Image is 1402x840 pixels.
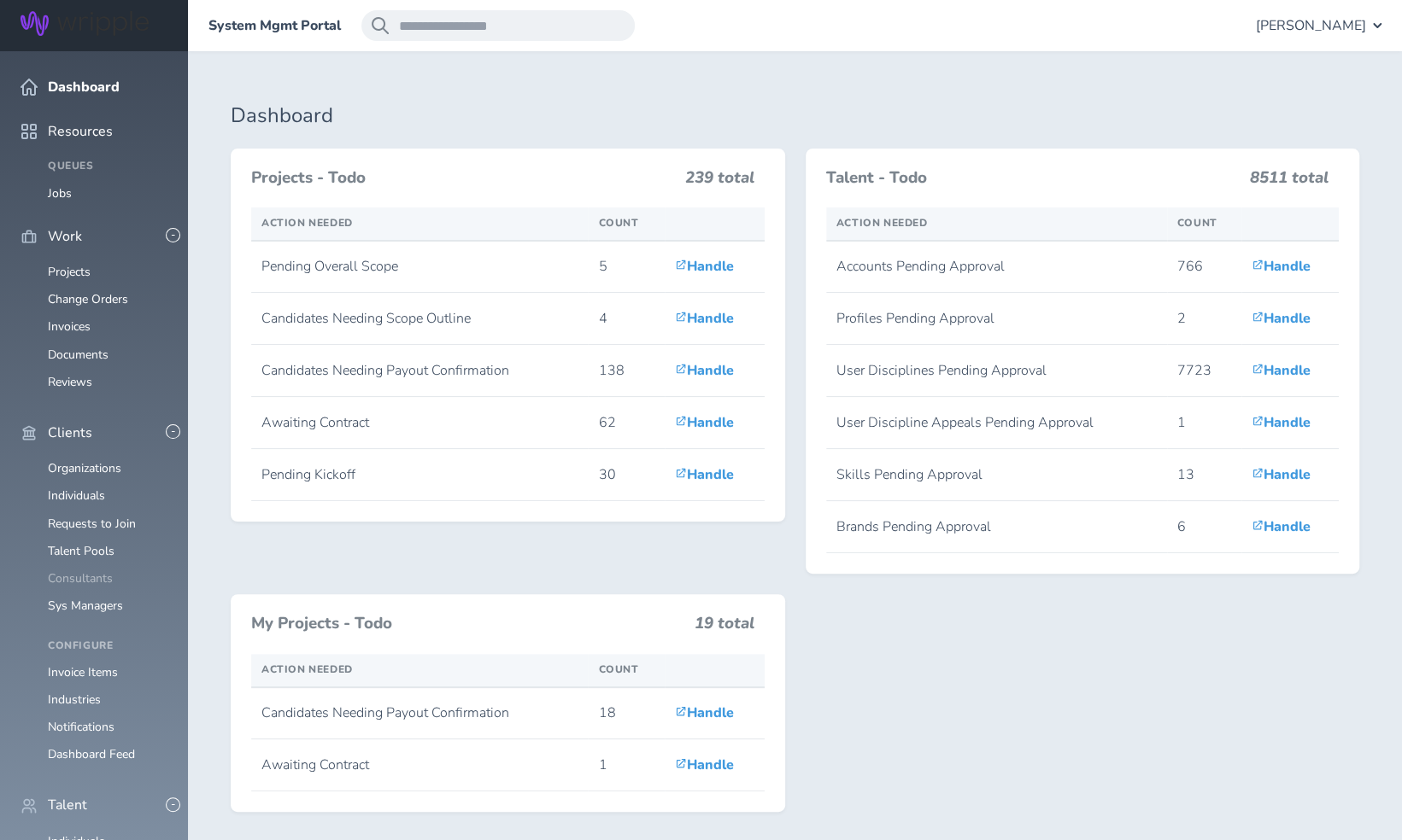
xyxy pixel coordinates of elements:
h4: Queues [48,160,167,172]
a: Change Orders [48,291,128,307]
a: Jobs [48,185,72,201]
td: 138 [588,345,664,397]
td: 62 [588,397,664,449]
h1: Dashboard [231,104,1359,128]
a: Reviews [48,374,92,390]
a: Handle [1252,413,1311,432]
a: Dashboard Feed [48,746,135,762]
a: Projects [48,264,91,280]
span: Talent [48,797,87,813]
h3: 8511 total [1250,169,1329,195]
a: Individuals [48,487,105,504]
h3: Projects - Todo [251,169,675,188]
a: Handle [1252,361,1311,380]
td: 5 [588,241,664,293]
img: Wripple [21,11,149,36]
td: Awaiting Contract [251,397,588,449]
td: 1 [588,739,664,791]
td: Awaiting Contract [251,739,588,791]
h3: My Projects - Todo [251,615,684,633]
h4: Configure [48,640,167,652]
td: User Discipline Appeals Pending Approval [826,397,1167,449]
a: Handle [675,257,734,276]
span: Count [1177,216,1217,230]
h3: 19 total [695,615,754,640]
td: 1 [1167,397,1241,449]
td: Candidates Needing Scope Outline [251,293,588,345]
a: Handle [1252,517,1311,536]
a: Notifications [48,719,114,735]
td: 13 [1167,449,1241,501]
h3: Talent - Todo [826,169,1241,188]
button: - [166,797,180,812]
h3: 239 total [685,169,754,195]
button: - [166,228,180,242]
a: Handle [1252,309,1311,328]
td: Pending Kickoff [251,449,588,501]
a: Sys Managers [48,598,123,614]
td: 766 [1167,241,1241,293]
a: Invoices [48,318,91,335]
a: Invoice Items [48,664,118,680]
a: System Mgmt Portal [208,18,341,33]
td: Candidates Needing Payout Confirmation [251,687,588,739]
td: Profiles Pending Approval [826,293,1167,345]
span: Resources [48,124,113,139]
span: [PERSON_NAME] [1256,18,1366,33]
a: Handle [675,465,734,484]
a: Documents [48,347,109,363]
td: 6 [1167,501,1241,553]
span: Count [598,216,638,230]
td: 4 [588,293,664,345]
a: Handle [675,413,734,432]
span: Work [48,229,82,244]
a: Industries [48,691,101,708]
span: Action Needed [261,216,353,230]
a: Consultants [48,570,113,586]
td: Skills Pending Approval [826,449,1167,501]
span: Count [598,662,638,676]
td: Pending Overall Scope [251,241,588,293]
span: Dashboard [48,79,120,95]
td: 18 [588,687,664,739]
a: Handle [675,309,734,328]
a: Organizations [48,460,121,476]
button: - [166,424,180,439]
td: 7723 [1167,345,1241,397]
a: Handle [1252,257,1311,276]
span: Action Needed [261,662,353,676]
td: User Disciplines Pending Approval [826,345,1167,397]
td: Brands Pending Approval [826,501,1167,553]
a: Requests to Join [48,516,136,532]
td: 2 [1167,293,1241,345]
a: Handle [675,361,734,380]
a: Handle [675,703,734,722]
a: Talent Pools [48,543,114,559]
span: Action Needed [836,216,928,230]
button: [PERSON_NAME] [1256,10,1381,41]
td: Candidates Needing Payout Confirmation [251,345,588,397]
a: Handle [675,755,734,774]
a: Handle [1252,465,1311,484]
td: 30 [588,449,664,501]
span: Clients [48,425,92,440]
td: Accounts Pending Approval [826,241,1167,293]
